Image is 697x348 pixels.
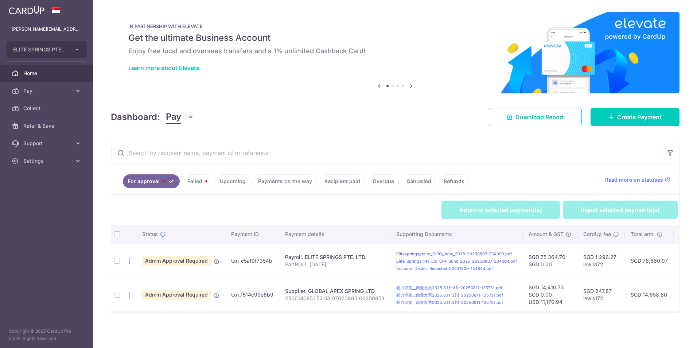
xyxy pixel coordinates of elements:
p: [PERSON_NAME][EMAIL_ADDRESS][DOMAIN_NAME] [12,26,82,33]
th: Payment details [279,225,390,244]
span: Create Payment [617,113,662,121]
a: Payments on the way [253,174,317,188]
td: SGD 1,296.27 lewis172 [577,244,625,278]
span: Admin Approval Required [142,290,211,300]
td: SGD 14,658.60 [625,278,674,312]
td: txn_f514c99e6b9 [225,278,279,312]
span: Refer & Save [23,122,71,129]
td: SGD 76,660.97 [625,244,674,278]
p: IN PARTNERSHIP WITH ELEVATE [128,23,662,29]
td: SGD 247.87 lewis172 [577,278,625,312]
span: Admin Approval Required [142,256,211,266]
th: Supporting Documents [390,225,523,244]
span: Total amt. [631,231,655,238]
h4: Dashboard: [111,111,160,124]
p: 2506140851 52 53 07020883 06250853 [285,295,385,302]
span: Download Report [515,113,564,121]
span: Pay [23,87,71,94]
td: SGD 75,364.70 SGD 0.00 [523,244,577,278]
a: Elite_Springs_Pte_Ltd_CPF_June_2025-20250807-234004.pdf [396,259,517,264]
td: txn_e5af9f7354b [225,244,279,278]
button: ELITE SPRINGS PTE. LTD. [7,41,87,58]
input: Search by recipient name, payment id or reference [111,141,662,165]
div: Supplier. GLOBAL APEX SPRING LTD [285,287,385,295]
span: Pay [166,110,181,124]
a: Elitespringspteltd_GIRO_June_2025-20250807-234003.pdf [396,251,512,256]
span: Collect [23,105,71,112]
td: SGD 14,410.73 SGD 0.00 USD 11,170.94 [523,278,577,312]
a: 毅力弹簧__商业发票2025.8.11-1(1)-20250811-135731.pdf [396,285,502,290]
th: Payment ID [225,225,279,244]
a: Account_Details_Redacted-20241209-154844.pdf [396,266,493,271]
span: CardUp fee [583,231,611,238]
a: 毅力弹簧__商业发票2025.8.11-3(1)-20250811-135731.pdf [396,300,503,305]
span: Support [23,140,71,147]
h5: Get the ultimate Business Account [128,32,662,44]
h6: Enjoy free local and overseas transfers and a 1% unlimited Cashback Card! [128,47,662,55]
a: Refunds [439,174,469,188]
span: Home [23,70,71,77]
span: Amount & GST [529,231,564,238]
a: Learn more about Elevate [128,64,199,71]
a: Recipient paid [320,174,365,188]
span: Read more on statuses [605,176,663,183]
a: Failed [183,174,212,188]
a: Cancelled [402,174,436,188]
span: Status [142,231,158,238]
a: For approval [123,174,180,188]
a: Upcoming [215,174,250,188]
span: Help [16,5,31,12]
a: Download Report [489,108,582,126]
a: Create Payment [591,108,680,126]
button: Pay [166,110,194,124]
span: ELITE SPRINGS PTE. LTD. [13,46,67,53]
img: CardUp [9,6,44,15]
img: Renovation banner [111,12,680,93]
a: 毅力弹簧__商业发票2025.8.11-2(1)-20250811-135731.pdf [396,293,503,298]
a: Read more on statuses [605,176,670,183]
div: Payroll. ELITE SPRINGS PTE. LTD. [285,254,385,261]
span: Settings [23,157,71,165]
p: PAYROLL [DATE] [285,261,385,268]
a: Overdue [368,174,399,188]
